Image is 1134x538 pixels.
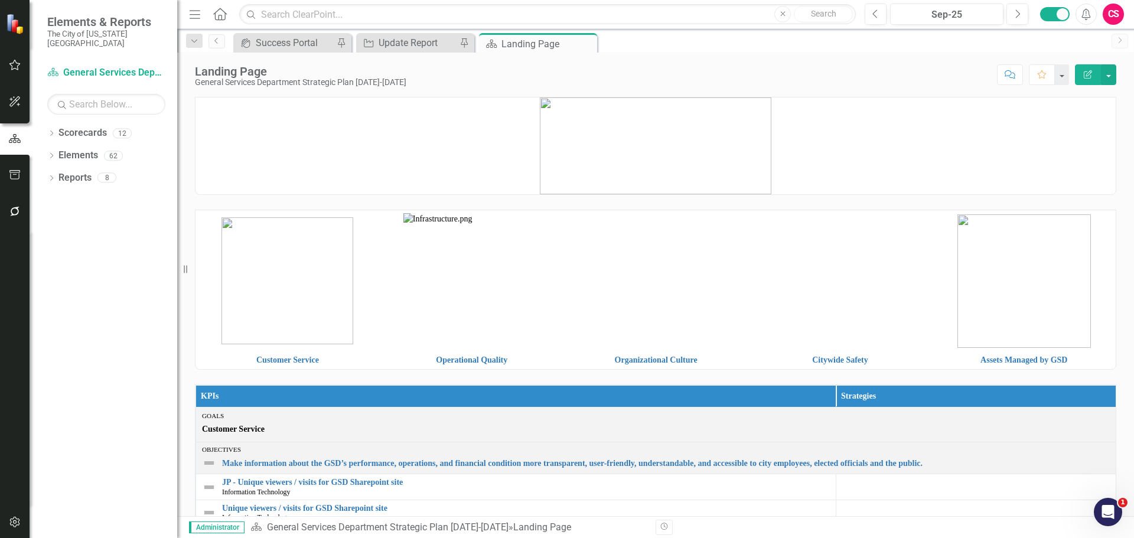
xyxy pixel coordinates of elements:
a: Unique viewers / visits for GSD Sharepoint site [222,504,830,513]
iframe: Intercom live chat [1094,498,1122,526]
a: Customer Service [256,356,319,364]
a: Reports [58,171,92,185]
div: Update Report [379,35,457,50]
div: 62 [104,151,123,161]
div: » [250,521,647,534]
a: Organizational Culture [615,356,698,364]
div: Landing Page [501,37,594,51]
a: Assets Managed by GSD [980,356,1067,364]
img: Not Defined [202,480,216,494]
a: JP - Unique viewers / visits for GSD Sharepoint site [222,478,830,487]
img: Infrastructure.png [403,213,540,348]
a: Scorecards [58,126,107,140]
a: Operational Quality [436,356,507,364]
button: CS [1103,4,1124,25]
td: Double-Click to Edit Right Click for Context Menu [196,500,836,526]
img: ClearPoint Strategy [6,13,27,34]
span: Search [811,9,836,18]
img: Not Defined [202,506,216,520]
div: 12 [113,128,132,138]
div: Success Portal [256,35,334,50]
button: Search [794,6,853,22]
a: Elements [58,149,98,162]
a: General Services Department Strategic Plan [DATE]-[DATE] [47,66,165,80]
span: Administrator [189,521,245,533]
a: Update Report [359,35,457,50]
span: Information Technology [222,488,291,496]
input: Search ClearPoint... [239,4,856,25]
div: General Services Department Strategic Plan [DATE]-[DATE] [195,78,406,87]
span: Information Technology [222,513,291,521]
button: Sep-25 [890,4,1003,25]
div: Landing Page [513,521,571,533]
a: Success Portal [236,35,334,50]
div: Sep-25 [894,8,999,22]
span: Elements & Reports [47,15,165,29]
input: Search Below... [47,94,165,115]
small: The City of [US_STATE][GEOGRAPHIC_DATA] [47,29,165,48]
img: Not Defined [202,456,216,470]
td: Double-Click to Edit Right Click for Context Menu [196,474,836,500]
a: Citywide Safety [812,356,868,364]
div: Landing Page [195,65,406,78]
span: 1 [1118,498,1128,507]
a: General Services Department Strategic Plan [DATE]-[DATE] [267,521,509,533]
div: 8 [97,173,116,183]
